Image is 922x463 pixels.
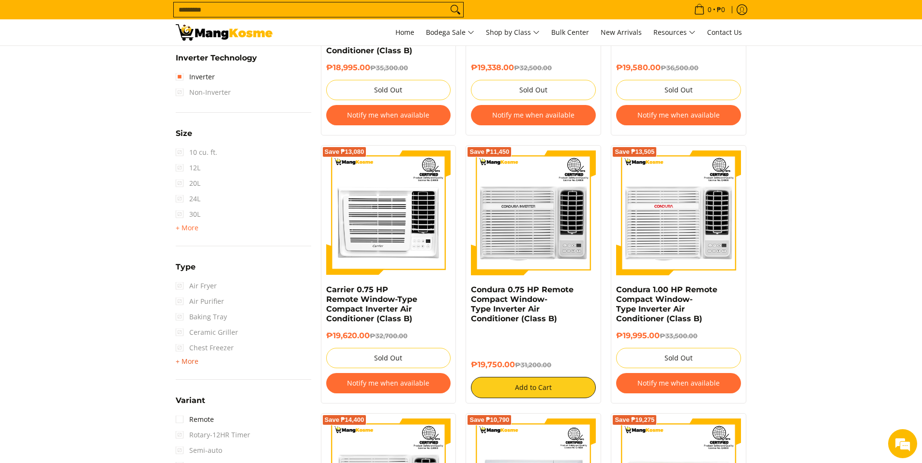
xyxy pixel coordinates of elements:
[20,122,169,220] span: We are offline. Please leave us a message.
[176,294,224,309] span: Air Purifier
[176,130,192,145] summary: Open
[616,348,741,368] button: Sold Out
[176,85,231,100] span: Non-Inverter
[176,309,227,325] span: Baking Tray
[471,150,596,275] img: Condura 0.75 HP Remote Compact Window-Type Inverter Air Conditioner (Class B)
[370,64,408,72] del: ₱35,300.00
[471,105,596,125] button: Notify me when available
[326,80,451,100] button: Sold Out
[395,28,414,37] span: Home
[486,27,540,39] span: Shop by Class
[176,145,217,160] span: 10 cu. ft.
[601,28,642,37] span: New Arrivals
[616,331,741,341] h6: ₱19,995.00
[702,19,747,45] a: Contact Us
[481,19,544,45] a: Shop by Class
[615,149,654,155] span: Save ₱13,505
[5,264,184,298] textarea: Type your message and click 'Submit'
[176,278,217,294] span: Air Fryer
[326,105,451,125] button: Notify me when available
[176,176,200,191] span: 20L
[176,263,196,278] summary: Open
[176,130,192,137] span: Size
[176,54,257,69] summary: Open
[551,28,589,37] span: Bulk Center
[469,417,509,423] span: Save ₱10,790
[515,361,551,369] del: ₱31,200.00
[176,443,222,458] span: Semi-auto
[176,191,200,207] span: 24L
[706,6,713,13] span: 0
[176,397,205,404] span: Variant
[653,27,695,39] span: Resources
[471,285,574,323] a: Condura 0.75 HP Remote Compact Window-Type Inverter Air Conditioner (Class B)
[391,19,419,45] a: Home
[326,17,417,55] a: Carrier 1.00 HP Remote Window-Type Compact Inverter Air Conditioner (Class B)
[325,417,364,423] span: Save ₱14,400
[176,358,198,365] span: + More
[616,105,741,125] button: Notify me when available
[615,417,654,423] span: Save ₱19,275
[546,19,594,45] a: Bulk Center
[176,222,198,234] summary: Open
[616,63,741,73] h6: ₱19,580.00
[176,340,234,356] span: Chest Freezer
[176,412,214,427] a: Remote
[176,263,196,271] span: Type
[471,360,596,370] h6: ₱19,750.00
[616,285,717,323] a: Condura 1.00 HP Remote Compact Window-Type Inverter Air Conditioner (Class B)
[370,332,408,340] del: ₱32,700.00
[616,373,741,393] button: Notify me when available
[159,5,182,28] div: Minimize live chat window
[660,332,697,340] del: ₱33,500.00
[707,28,742,37] span: Contact Us
[715,6,726,13] span: ₱0
[282,19,747,45] nav: Main Menu
[471,80,596,100] button: Sold Out
[176,356,198,367] summary: Open
[469,149,509,155] span: Save ₱11,450
[691,4,728,15] span: •
[596,19,647,45] a: New Arrivals
[176,224,198,232] span: + More
[326,150,451,275] img: Carrier 0.75 HP Remote Window-Type Compact Inverter Air Conditioner (Class B)
[325,149,364,155] span: Save ₱13,080
[471,377,596,398] button: Add to Cart
[176,207,200,222] span: 30L
[326,285,417,323] a: Carrier 0.75 HP Remote Window-Type Compact Inverter Air Conditioner (Class B)
[448,2,463,17] button: Search
[176,54,257,62] span: Inverter Technology
[326,63,451,73] h6: ₱18,995.00
[326,348,451,368] button: Sold Out
[176,325,238,340] span: Ceramic Griller
[421,19,479,45] a: Bodega Sale
[661,64,698,72] del: ₱36,500.00
[471,63,596,73] h6: ₱19,338.00
[50,54,163,67] div: Leave a message
[176,427,250,443] span: Rotary-12HR Timer
[649,19,700,45] a: Resources
[514,64,552,72] del: ₱32,500.00
[176,160,200,176] span: 12L
[616,80,741,100] button: Sold Out
[176,24,272,41] img: Class B Class B | Mang Kosme
[326,373,451,393] button: Notify me when available
[616,150,741,275] img: Condura 1.00 HP Remote Compact Window-Type Inverter Air Conditioner (Class B)
[326,331,451,341] h6: ₱19,620.00
[176,69,215,85] a: Inverter
[176,397,205,412] summary: Open
[426,27,474,39] span: Bodega Sale
[142,298,176,311] em: Submit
